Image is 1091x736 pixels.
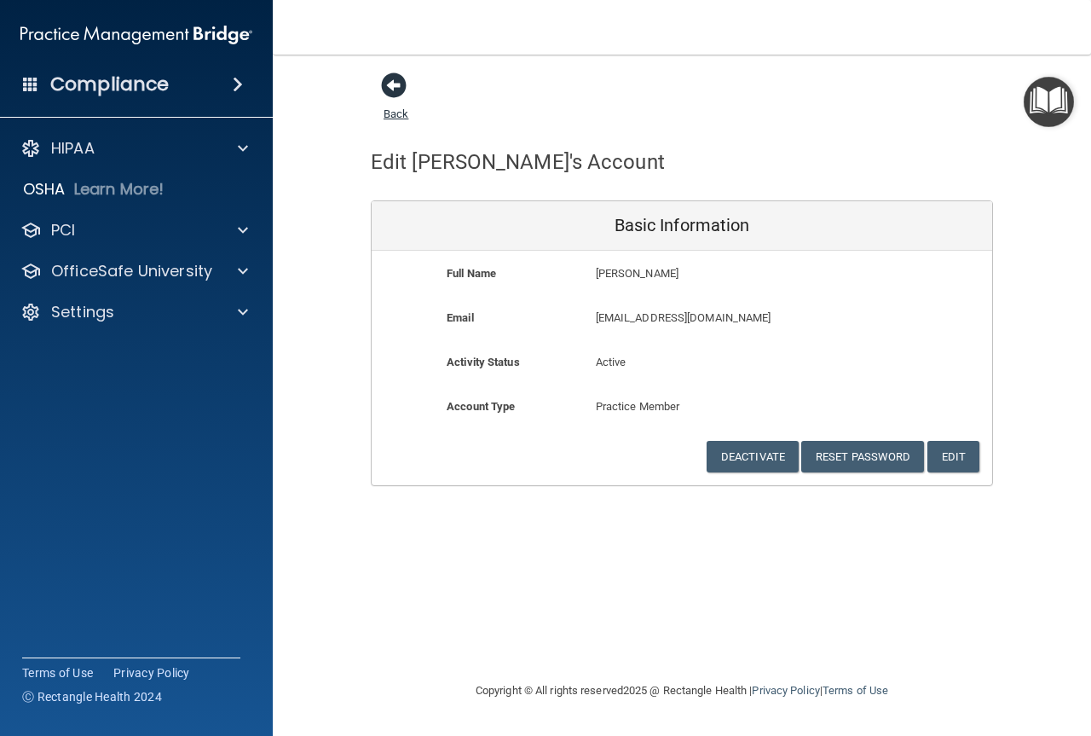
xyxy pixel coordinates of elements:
[372,201,992,251] div: Basic Information
[447,400,515,413] b: Account Type
[371,664,993,718] div: Copyright © All rights reserved 2025 @ Rectangle Health | |
[707,441,799,472] button: Deactivate
[384,87,408,120] a: Back
[596,264,868,284] p: [PERSON_NAME]
[51,261,212,281] p: OfficeSafe University
[447,311,474,324] b: Email
[596,308,868,328] p: [EMAIL_ADDRESS][DOMAIN_NAME]
[20,18,252,52] img: PMB logo
[447,356,520,368] b: Activity Status
[801,441,924,472] button: Reset Password
[596,352,769,373] p: Active
[50,72,169,96] h4: Compliance
[1024,77,1074,127] button: Open Resource Center
[596,397,769,417] p: Practice Member
[20,261,248,281] a: OfficeSafe University
[20,220,248,241] a: PCI
[22,688,162,705] span: Ⓒ Rectangle Health 2024
[113,664,190,681] a: Privacy Policy
[74,179,165,200] p: Learn More!
[20,138,248,159] a: HIPAA
[447,267,496,280] b: Full Name
[371,151,665,173] h4: Edit [PERSON_NAME]'s Account
[22,664,93,681] a: Terms of Use
[752,684,819,697] a: Privacy Policy
[51,138,95,159] p: HIPAA
[823,684,888,697] a: Terms of Use
[51,302,114,322] p: Settings
[23,179,66,200] p: OSHA
[51,220,75,241] p: PCI
[20,302,248,322] a: Settings
[927,441,979,472] button: Edit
